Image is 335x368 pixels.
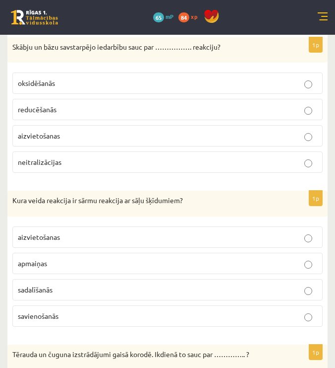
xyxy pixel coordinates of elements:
span: reducēšanās [18,105,56,114]
p: 1p [309,344,323,360]
span: apmaiņas [18,259,47,268]
input: neitralizācijas [304,159,312,167]
span: mP [166,12,173,20]
span: aizvietošanas [18,131,60,140]
span: savienošanās [18,311,58,320]
p: Tērauda un čuguna izstrādājumi gaisā korodē. Ikdienā to sauc par ………….. ? [12,350,273,360]
input: savienošanās [304,313,312,321]
p: Skābju un bāzu savstarpējo iedarbību sauc par ……………. reakciju? [12,42,273,52]
span: oksidēšanās [18,78,55,87]
span: neitralizācijas [18,157,61,166]
p: Kura veida reakcija ir sārmu reakcija ar sāļu šķīdumiem? [12,196,273,206]
span: xp [191,12,197,20]
span: sadalīšanās [18,285,53,294]
input: reducēšanās [304,107,312,115]
input: oksidēšanās [304,80,312,88]
a: 84 xp [178,12,202,20]
span: 84 [178,12,189,22]
input: sadalīšanās [304,287,312,295]
span: 65 [153,12,164,22]
input: aizvietošanas [304,234,312,242]
input: aizvietošanas [304,133,312,141]
a: Rīgas 1. Tālmācības vidusskola [11,10,58,25]
span: aizvietošanas [18,232,60,241]
p: 1p [309,37,323,53]
input: apmaiņas [304,261,312,269]
p: 1p [309,190,323,206]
